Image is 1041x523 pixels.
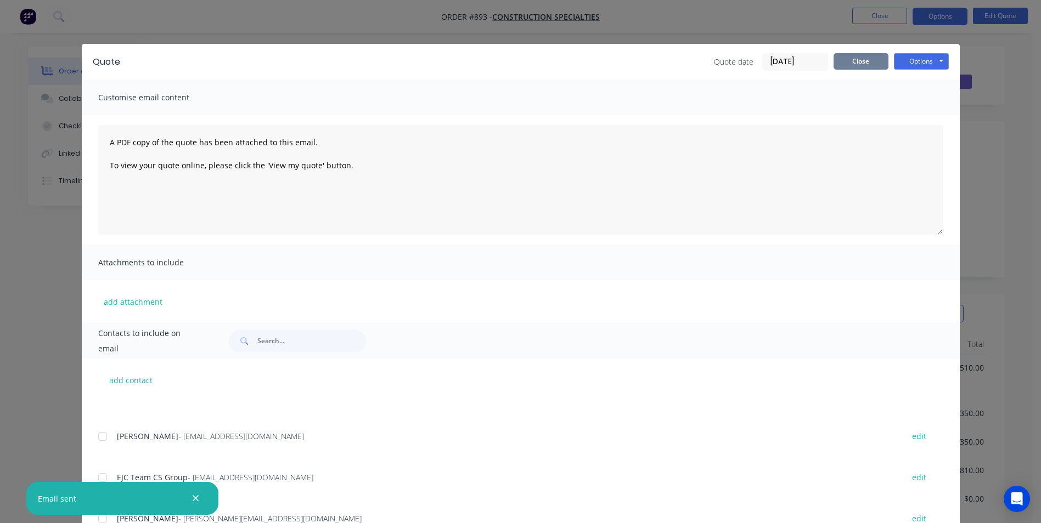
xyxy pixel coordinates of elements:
[98,293,168,310] button: add attachment
[98,125,943,235] textarea: A PDF copy of the quote has been attached to this email. To view your quote online, please click ...
[93,55,120,69] div: Quote
[98,90,219,105] span: Customise email content
[714,56,753,67] span: Quote date
[98,372,164,388] button: add contact
[117,431,178,441] span: [PERSON_NAME]
[188,472,313,482] span: - [EMAIL_ADDRESS][DOMAIN_NAME]
[905,470,933,485] button: edit
[1004,486,1030,512] div: Open Intercom Messenger
[117,472,188,482] span: EJC Team CS Group
[257,330,366,352] input: Search...
[98,255,219,270] span: Attachments to include
[98,326,202,356] span: Contacts to include on email
[905,429,933,444] button: edit
[178,431,304,441] span: - [EMAIL_ADDRESS][DOMAIN_NAME]
[38,493,76,504] div: Email sent
[834,53,888,70] button: Close
[894,53,949,70] button: Options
